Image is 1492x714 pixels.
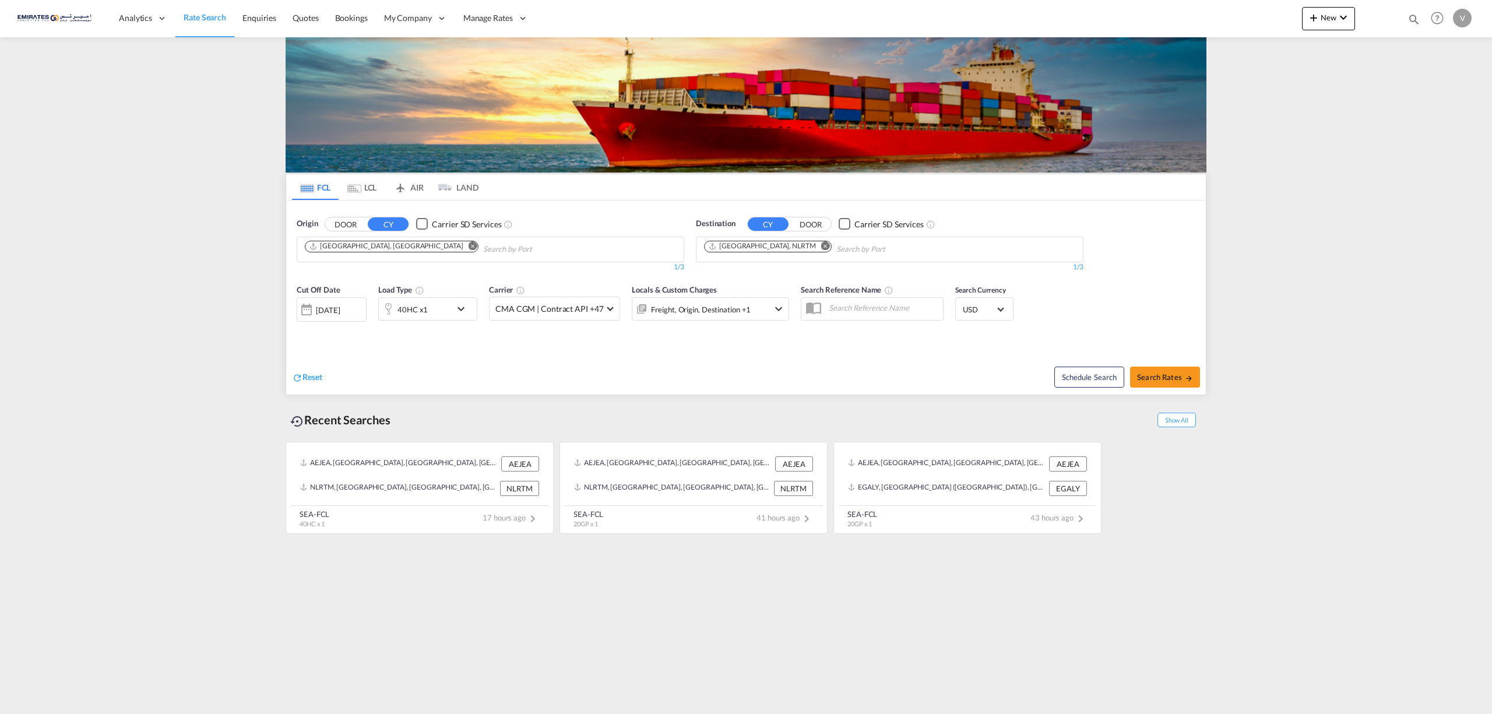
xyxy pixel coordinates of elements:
div: EGALY [1049,481,1087,496]
md-icon: icon-chevron-down [1336,10,1350,24]
md-checkbox: Checkbox No Ink [416,218,501,230]
span: 20GP x 1 [847,520,872,527]
div: AEJEA [775,456,813,472]
span: Origin [297,218,318,230]
div: AEJEA [1049,456,1087,472]
div: Press delete to remove this chip. [309,241,465,251]
div: icon-magnify [1407,13,1420,30]
md-icon: icon-arrow-right [1185,374,1193,382]
button: Remove [814,241,831,253]
input: Search Reference Name [823,299,943,316]
button: Note: By default Schedule search will only considerorigin ports, destination ports and cut off da... [1054,367,1124,388]
md-tab-item: AIR [385,174,432,200]
input: Chips input. [483,240,594,259]
div: OriginDOOR CY Checkbox No InkUnchecked: Search for CY (Container Yard) services for all selected ... [286,201,1206,393]
span: 17 hours ago [483,513,540,522]
div: EGALY, Alexandria (El Iskandariya), Egypt, Northern Africa, Africa [848,481,1046,496]
div: [DATE] [316,305,340,315]
button: icon-plus 400-fgNewicon-chevron-down [1302,7,1355,30]
div: Recent Searches [286,407,395,433]
div: 40HC x1icon-chevron-down [378,297,477,321]
div: SEA-FCL [300,509,329,519]
md-datepicker: Select [297,321,305,336]
span: 43 hours ago [1030,513,1088,522]
md-pagination-wrapper: Use the left and right arrow keys to navigate between tabs [292,174,478,200]
span: New [1307,13,1350,22]
div: AEJEA, Jebel Ali, United Arab Emirates, Middle East, Middle East [848,456,1046,472]
span: Quotes [293,13,318,23]
div: SEA-FCL [573,509,603,519]
md-tab-item: LAND [432,174,478,200]
md-icon: icon-backup-restore [290,414,304,428]
span: Help [1427,8,1447,28]
md-checkbox: Checkbox No Ink [839,218,924,230]
div: Help [1427,8,1453,29]
md-chips-wrap: Chips container. Use arrow keys to select chips. [702,237,952,259]
md-icon: icon-chevron-right [526,512,540,526]
md-icon: icon-chevron-right [800,512,814,526]
span: 40HC x 1 [300,520,325,527]
span: Rate Search [184,12,226,22]
div: [DATE] [297,297,367,322]
img: c67187802a5a11ec94275b5db69a26e6.png [17,5,96,31]
span: CMA CGM | Contract API +47 [495,303,603,315]
div: 1/3 [297,262,684,272]
input: Chips input. [836,240,947,259]
recent-search-card: AEJEA, [GEOGRAPHIC_DATA], [GEOGRAPHIC_DATA], [GEOGRAPHIC_DATA], [GEOGRAPHIC_DATA] AEJEANLRTM, [GE... [286,442,554,534]
md-icon: icon-airplane [393,181,407,189]
md-icon: icon-information-outline [415,286,424,295]
div: Rotterdam, NLRTM [708,241,816,251]
span: Destination [696,218,736,230]
img: LCL+%26+FCL+BACKGROUND.png [286,37,1206,173]
div: Freight Origin Destination Factory Stuffingicon-chevron-down [632,297,789,321]
button: CY [368,217,409,231]
span: USD [963,304,995,315]
span: Analytics [119,12,152,24]
md-icon: icon-chevron-down [772,302,786,316]
div: AEJEA [501,456,539,472]
span: Enquiries [242,13,276,23]
button: CY [748,217,789,231]
span: My Company [384,12,432,24]
div: 1/3 [696,262,1083,272]
md-tab-item: FCL [292,174,339,200]
span: Show All [1157,413,1196,427]
md-icon: icon-magnify [1407,13,1420,26]
div: Freight Origin Destination Factory Stuffing [651,301,751,318]
div: Press delete to remove this chip. [708,241,818,251]
span: Search Rates [1137,372,1193,382]
div: Jebel Ali, AEJEA [309,241,463,251]
div: NLRTM, Rotterdam, Netherlands, Western Europe, Europe [574,481,771,496]
div: icon-refreshReset [292,371,322,384]
recent-search-card: AEJEA, [GEOGRAPHIC_DATA], [GEOGRAPHIC_DATA], [GEOGRAPHIC_DATA], [GEOGRAPHIC_DATA] AEJEAEGALY, [GE... [833,442,1102,534]
div: AEJEA, Jebel Ali, United Arab Emirates, Middle East, Middle East [300,456,498,472]
span: Cut Off Date [297,285,340,294]
button: Remove [460,241,478,253]
div: AEJEA, Jebel Ali, United Arab Emirates, Middle East, Middle East [574,456,772,472]
md-select: Select Currency: $ USDUnited States Dollar [962,301,1007,318]
div: SEA-FCL [847,509,877,519]
div: NLRTM, Rotterdam, Netherlands, Western Europe, Europe [300,481,497,496]
span: Search Reference Name [801,285,893,294]
md-icon: The selected Trucker/Carrierwill be displayed in the rate results If the rates are from another f... [516,286,525,295]
span: 41 hours ago [756,513,814,522]
span: Manage Rates [463,12,513,24]
recent-search-card: AEJEA, [GEOGRAPHIC_DATA], [GEOGRAPHIC_DATA], [GEOGRAPHIC_DATA], [GEOGRAPHIC_DATA] AEJEANLRTM, [GE... [559,442,828,534]
div: Carrier SD Services [432,219,501,230]
span: Locals & Custom Charges [632,285,717,294]
md-tab-item: LCL [339,174,385,200]
button: DOOR [790,217,831,231]
span: Carrier [489,285,525,294]
md-icon: icon-plus 400-fg [1307,10,1321,24]
md-icon: icon-chevron-right [1074,512,1088,526]
md-icon: Your search will be saved by the below given name [884,286,893,295]
span: 20GP x 1 [573,520,598,527]
md-icon: icon-chevron-down [454,302,474,316]
span: Reset [302,372,322,382]
button: Search Ratesicon-arrow-right [1130,367,1200,388]
md-icon: Unchecked: Search for CY (Container Yard) services for all selected carriers.Checked : Search for... [504,220,513,229]
span: Load Type [378,285,424,294]
md-icon: icon-refresh [292,372,302,383]
div: NLRTM [500,481,539,496]
div: V [1453,9,1472,27]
